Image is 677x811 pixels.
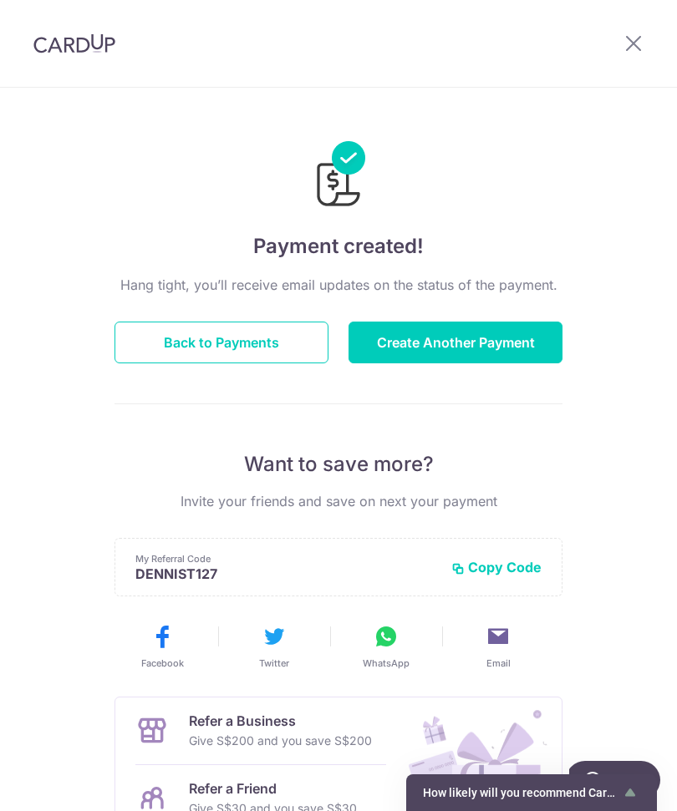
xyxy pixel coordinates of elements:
[189,711,372,731] p: Refer a Business
[423,786,620,799] span: How likely will you recommend CardUp to a friend?
[486,656,511,670] span: Email
[337,623,435,670] button: WhatsApp
[33,33,115,53] img: CardUp
[225,623,323,670] button: Twitter
[449,623,547,670] button: Email
[135,565,438,582] p: DENNIST127
[113,623,211,670] button: Facebook
[451,559,542,575] button: Copy Code
[135,552,438,565] p: My Referral Code
[141,656,184,670] span: Facebook
[115,451,562,478] p: Want to save more?
[259,656,289,670] span: Twitter
[312,141,365,211] img: Payments
[569,761,660,803] iframe: Opens a widget where you can find more information
[115,231,562,261] h4: Payment created!
[363,656,410,670] span: WhatsApp
[189,731,372,751] p: Give S$200 and you save S$200
[115,275,562,295] p: Hang tight, you’ll receive email updates on the status of the payment.
[423,783,640,803] button: Show survey - How likely will you recommend CardUp to a friend?
[349,322,562,363] button: Create Another Payment
[115,491,562,511] p: Invite your friends and save on next your payment
[115,322,328,363] button: Back to Payments
[189,778,357,798] p: Refer a Friend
